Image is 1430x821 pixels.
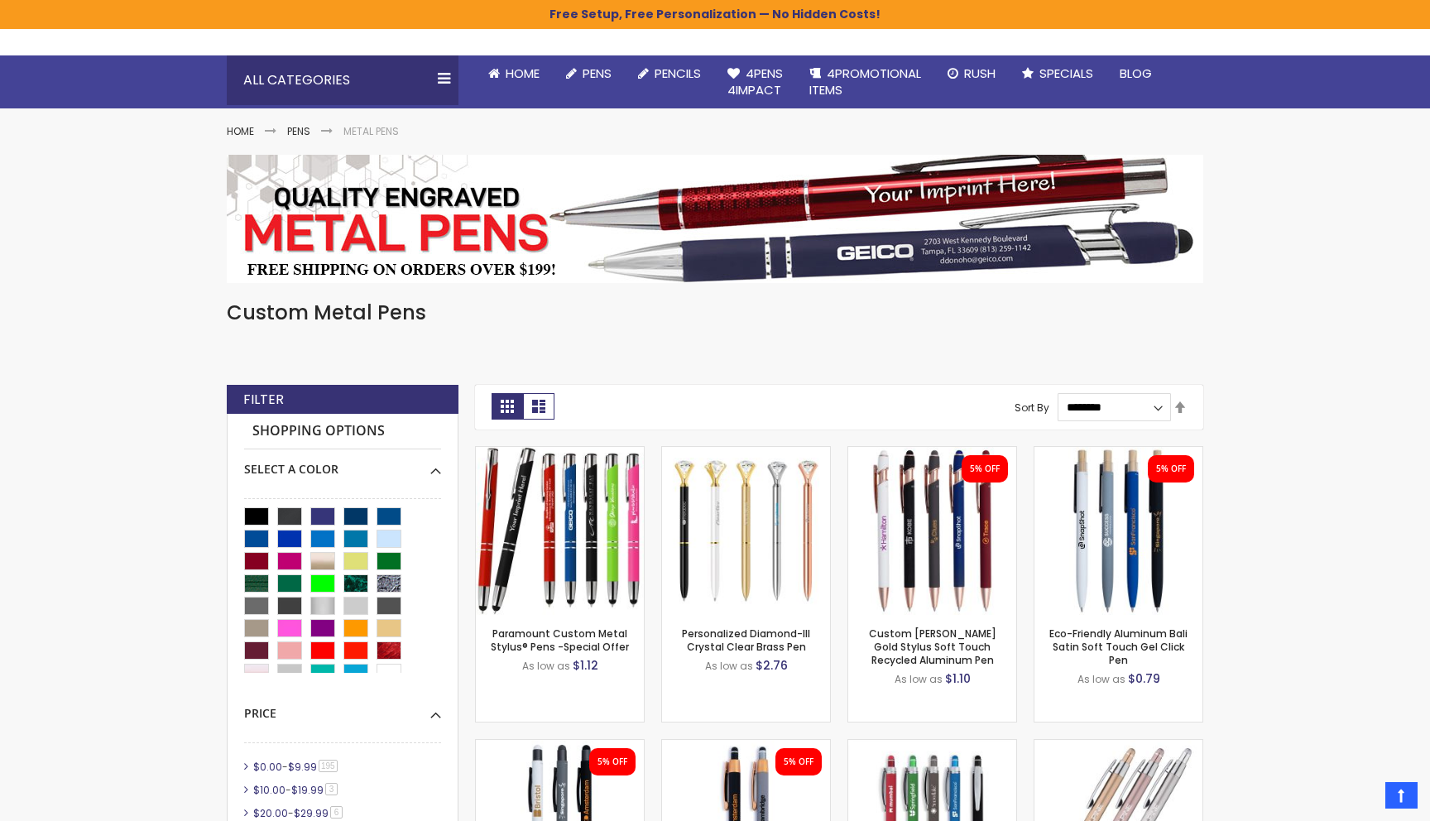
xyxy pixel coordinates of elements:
a: $0.00-$9.99195 [249,760,343,774]
a: Eco-Friendly Aluminum Bali Satin Soft Touch Gel Click Pen [1034,446,1202,460]
span: Specials [1039,65,1093,82]
a: Personalized Diamond-III Crystal Clear Brass Pen [682,627,810,654]
div: 5% OFF [784,756,813,768]
a: Custom Lexi Rose Gold Stylus Soft Touch Recycled Aluminum Pen [848,446,1016,460]
div: Select A Color [244,449,441,478]
span: $10.00 [253,783,286,797]
a: Custom [PERSON_NAME] Gold Stylus Soft Touch Recycled Aluminum Pen [869,627,996,667]
span: 4PROMOTIONAL ITEMS [809,65,921,98]
span: 6 [330,806,343,819]
a: Home [475,55,553,92]
a: Home [227,124,254,138]
a: Personalized Copper Penny Stylus Satin Soft Touch Click Metal Pen [662,739,830,753]
a: Promotional Hope Stylus Satin Soft Touch Click Metal Pen [848,739,1016,753]
a: Pens [553,55,625,92]
a: Custom Recycled Fleetwood Stylus Satin Soft Touch Gel Click Pen [476,739,644,753]
span: As low as [1077,672,1125,686]
a: Paramount Custom Metal Stylus® Pens -Special Offer [491,627,629,654]
span: 4Pens 4impact [727,65,783,98]
a: Specials [1009,55,1106,92]
div: 5% OFF [970,463,1000,475]
a: Paramount Custom Metal Stylus® Pens -Special Offer [476,446,644,460]
span: $1.12 [573,657,598,674]
a: Personalized Diamond-III Crystal Clear Brass Pen [662,446,830,460]
div: 5% OFF [1156,463,1186,475]
a: Pens [287,124,310,138]
div: Price [244,694,441,722]
img: Metal Pens [227,155,1203,283]
a: Blog [1106,55,1165,92]
a: $20.00-$29.996 [249,806,348,820]
div: All Categories [227,55,458,105]
a: Rush [934,55,1009,92]
img: Eco-Friendly Aluminum Bali Satin Soft Touch Gel Click Pen [1034,447,1202,615]
span: Blog [1120,65,1152,82]
img: Custom Lexi Rose Gold Stylus Soft Touch Recycled Aluminum Pen [848,447,1016,615]
div: 5% OFF [597,756,627,768]
a: Pencils [625,55,714,92]
span: $29.99 [294,806,329,820]
span: Rush [964,65,996,82]
img: Personalized Diamond-III Crystal Clear Brass Pen [662,447,830,615]
img: Paramount Custom Metal Stylus® Pens -Special Offer [476,447,644,615]
a: 4Pens4impact [714,55,796,109]
span: As low as [522,659,570,673]
a: Promo Broadway Stylus Metallic Click Metal Pen [1034,739,1202,753]
span: $2.76 [756,657,788,674]
label: Sort By [1015,400,1049,414]
span: 3 [325,783,338,795]
strong: Shopping Options [244,414,441,449]
a: Top [1385,782,1418,809]
a: 4PROMOTIONALITEMS [796,55,934,109]
span: $1.10 [945,670,971,687]
a: $10.00-$19.993 [249,783,343,797]
span: $20.00 [253,806,288,820]
a: Eco-Friendly Aluminum Bali Satin Soft Touch Gel Click Pen [1049,627,1188,667]
span: $0.79 [1128,670,1160,687]
strong: Grid [492,393,523,420]
span: $19.99 [291,783,324,797]
span: Home [506,65,540,82]
span: $9.99 [288,760,317,774]
span: As low as [895,672,943,686]
span: $0.00 [253,760,282,774]
span: 195 [319,760,338,772]
strong: Filter [243,391,284,409]
strong: Metal Pens [343,124,399,138]
span: Pencils [655,65,701,82]
h1: Custom Metal Pens [227,300,1203,326]
span: Pens [583,65,612,82]
span: As low as [705,659,753,673]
